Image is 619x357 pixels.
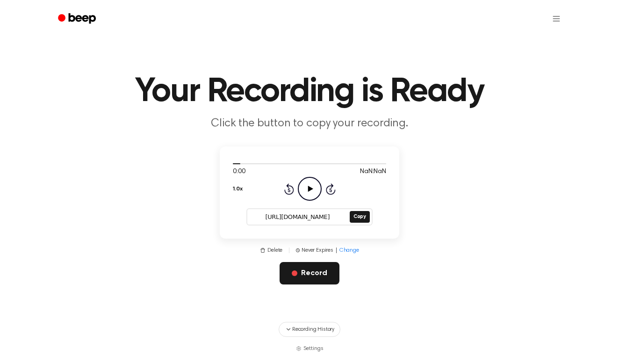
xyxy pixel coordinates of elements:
button: Recording History [279,322,340,337]
button: Open menu [545,7,568,30]
a: Beep [51,10,104,28]
button: Settings [296,344,324,353]
span: | [335,246,338,255]
button: Never Expires|Change [296,246,359,255]
span: Recording History [292,325,334,334]
button: Record [280,262,339,284]
span: 0:00 [233,167,245,177]
button: Delete [260,246,282,255]
h1: Your Recording is Ready [70,75,549,109]
span: NaN:NaN [360,167,386,177]
button: Copy [350,211,370,223]
button: 1.0x [233,181,242,197]
span: Settings [303,344,324,353]
p: Click the button to copy your recording. [130,116,489,131]
span: | [288,246,290,255]
span: Change [339,246,359,255]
